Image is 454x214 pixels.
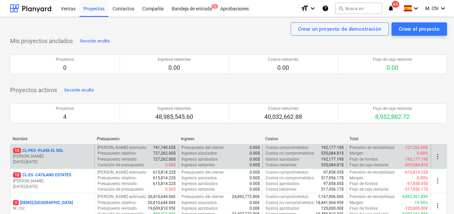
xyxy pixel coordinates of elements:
span: 65 [392,1,399,8]
p: 535,084.81$ [321,151,344,156]
p: Presupuesto del cliente : [181,145,224,151]
p: 535,084.81$ [321,162,344,168]
p: Flujo de fondos : [349,206,379,211]
p: Costos comprometidos : [266,194,309,200]
p: Gastos aprobados : [266,181,300,187]
p: 4 [56,113,74,121]
p: [PERSON_NAME] estimado : [98,145,147,151]
i: keyboard_arrow_down [439,4,447,12]
p: Presupuesto objetivo : [98,175,137,181]
p: Ingresos asociados : [181,200,217,206]
p: Flujo de caja restante [373,57,412,62]
p: Costos no comprometidos : [266,200,315,206]
div: Sección oculta [64,86,94,94]
p: 727,262.00$ [153,157,176,162]
p: -615,814.22$ [404,170,428,175]
p: 0 [56,64,74,72]
p: [PERSON_NAME] estimado : [98,170,147,175]
div: Nombre [13,137,92,141]
p: Previsión de rentabilidad : [349,170,395,175]
div: 18CL-ES -CATILAND ESTATES[PERSON_NAME][DATE]-[DATE] [13,172,92,189]
p: Flujo de caja restante : [349,187,389,192]
p: Costos no comprometidos : [266,175,315,181]
p: [PERSON_NAME] [13,178,92,184]
p: 0.00 [373,64,412,72]
p: 192,177.19$ [321,157,344,162]
div: Crear un proyecto de demostración [298,25,382,33]
p: Gastos aprobados : [266,206,300,211]
p: CL-ES - CATILAND ESTATES [13,172,71,178]
p: 192,177.19$ [321,145,344,151]
span: 3 [13,200,19,205]
p: 741,740.65$ [153,145,176,151]
p: Costos restantes : [266,187,297,192]
p: Presupuesto revisado : [98,181,138,187]
p: 0.00$ [165,187,176,192]
p: Costos restantes : [266,162,297,168]
div: Ingreso [181,137,260,141]
p: 19.94% [415,200,428,206]
p: 0.00$ [165,162,176,168]
p: 0.00% [417,151,428,156]
p: Presupuesto objetivo : [98,200,137,206]
span: search [338,6,344,11]
div: Sección oculta [80,37,110,45]
p: 615,814.22$ [153,175,176,181]
p: 0.00€ [250,200,260,206]
p: 0.00$ [250,151,260,156]
span: more_vert [434,177,442,185]
p: Previsión de rentabilidad : [349,194,395,200]
button: Busca en [335,3,382,14]
p: -97,858.05$ [407,181,428,187]
span: more_vert [434,153,442,161]
p: M. Chi [13,206,92,211]
button: Sección oculta [62,85,96,95]
p: Ingresos asociados : [181,151,217,156]
p: [PERSON_NAME] estimado : [98,194,147,200]
span: 18 [13,172,21,178]
p: -192,177.19$ [404,157,428,162]
p: 97,858.05$ [323,170,344,175]
p: 97,858.05$ [323,181,344,187]
p: Ingresos asociados : [181,175,217,181]
p: 0.00$ [250,157,260,162]
p: Mis proyectos anclados [10,37,73,45]
p: Costos restantes [268,57,298,62]
p: Costos comprometidos : [266,170,309,175]
div: Crear el proyecto [399,25,440,33]
p: -727,262.00$ [404,145,428,151]
p: Presupuesto revisado : [98,206,138,211]
p: Ingresos restantes [158,57,191,62]
div: 15CL-PES -PLAYA EL SOL[PERSON_NAME][DATE]-[DATE] [13,148,92,165]
p: 0.00$ [250,162,260,168]
p: Ingresos restantes : [181,162,215,168]
i: notifications [388,4,394,12]
p: Presupuesto del cliente : [181,170,224,175]
p: Flujo de caja restante : [349,162,389,168]
i: keyboard_arrow_down [412,4,420,12]
p: -120,000.00€ [404,206,428,211]
p: Presupuesto del cliente : [181,194,224,200]
p: Variación de presupuesto : [98,187,145,192]
p: Ingresos aprobados : [181,206,218,211]
p: Presupuesto revisado : [98,157,138,162]
span: 15 [13,148,21,153]
p: Variación de presupuesto : [98,162,145,168]
p: 0.00$ [250,187,260,192]
div: Costos [265,137,344,141]
p: [DATE] - [DATE] [13,159,92,165]
p: 20,410,644.00€ [148,194,176,200]
p: 0.00 [268,64,298,72]
i: format_size [301,4,309,12]
p: 0.00 [158,64,191,72]
p: Proyectos activos [10,86,57,94]
p: Ingresos aprobados : [181,181,218,187]
p: Costos restantes [264,106,302,112]
p: [DATE] - [DATE] [13,184,92,190]
p: 727,262.00$ [153,151,176,156]
p: Flujo de fondos : [349,181,379,187]
p: 20,410,644.00€ [148,200,176,206]
p: 517,956.17$ [321,187,344,192]
p: 40,032,662.88 [264,113,302,121]
span: M. Chi [425,6,438,11]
